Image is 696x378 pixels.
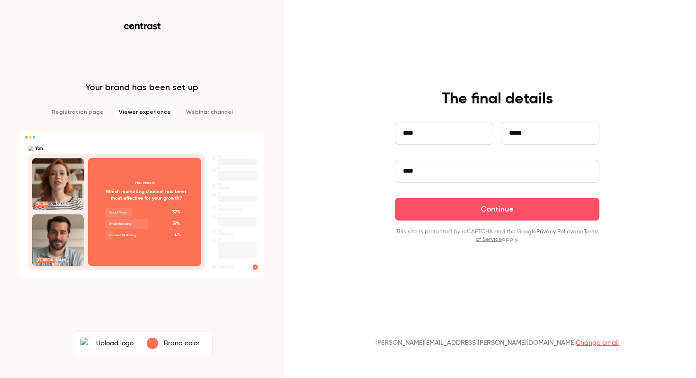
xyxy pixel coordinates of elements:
[164,339,200,348] p: Brand color
[375,338,619,348] p: [PERSON_NAME][EMAIL_ADDRESS][PERSON_NAME][DOMAIN_NAME]
[46,104,109,120] li: Registration page
[80,338,92,349] img: Yoh
[74,334,139,353] label: YohUpload logo
[536,229,573,235] a: Privacy Policy
[113,104,177,120] li: Viewer experience
[395,198,599,221] button: Continue
[180,104,239,120] li: Webinar channel
[86,82,198,93] p: Your brand has been set up
[395,228,599,243] p: This site is protected by reCAPTCHA and the Google and apply.
[476,229,599,242] a: Terms of Service
[442,90,553,109] h4: The final details
[139,334,210,353] button: Brand color
[576,340,619,346] a: Change email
